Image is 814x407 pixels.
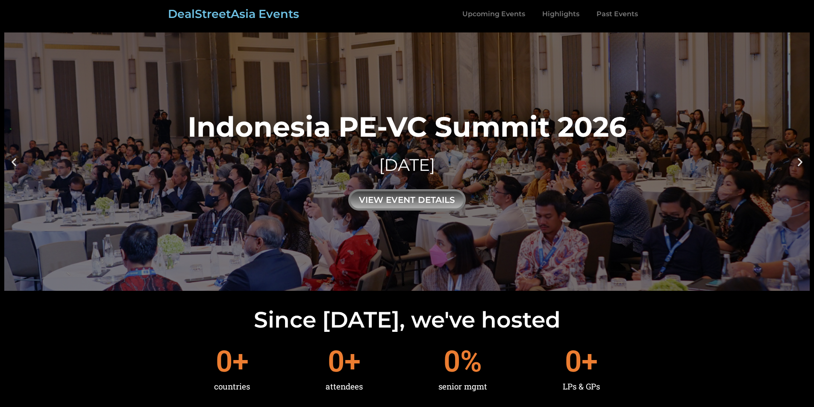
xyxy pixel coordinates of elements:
div: countries [214,376,250,397]
a: Past Events [588,4,646,24]
span: 0 [444,347,460,376]
a: DealStreetAsia Events [168,7,299,21]
span: + [344,347,363,376]
div: [DATE] [188,153,626,177]
div: Next slide [795,156,805,167]
span: 0 [216,347,232,376]
span: + [232,347,250,376]
div: attendees [326,376,363,397]
span: + [582,347,600,376]
div: Previous slide [9,156,19,167]
div: Indonesia PE-VC Summit 2026 [188,113,626,141]
div: senior mgmt [438,376,487,397]
span: % [460,347,487,376]
span: Go to slide 1 [402,283,405,286]
span: Go to slide 2 [410,283,412,286]
a: Upcoming Events [454,4,534,24]
span: 0 [328,347,344,376]
div: LPs & GPs [563,376,600,397]
a: Indonesia PE-VC Summit 2026[DATE]view event details [4,32,810,291]
h2: Since [DATE], we've hosted [4,309,810,331]
a: Highlights [534,4,588,24]
span: 0 [565,347,582,376]
div: view event details [348,189,466,211]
